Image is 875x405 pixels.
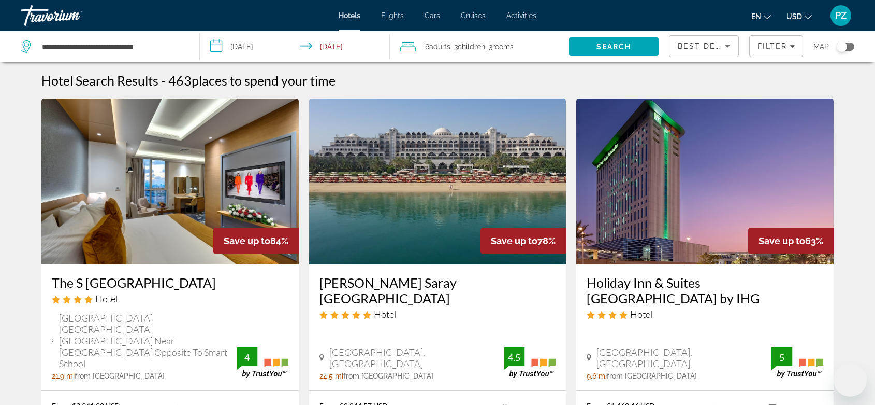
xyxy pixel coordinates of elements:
a: Holiday Inn & Suites [GEOGRAPHIC_DATA] by IHG [587,275,823,306]
img: Holiday Inn & Suites Dubai Festival City by IHG [576,99,834,264]
h2: 463 [168,73,336,88]
img: TrustYou guest rating badge [504,347,556,378]
span: from [GEOGRAPHIC_DATA] [343,372,433,380]
img: TrustYou guest rating badge [237,347,288,378]
span: USD [786,12,802,21]
span: Save up to [759,235,805,246]
span: Hotel [630,309,652,320]
span: Adults [429,43,450,51]
div: 4 star Hotel [587,309,823,320]
span: Children [458,43,485,51]
a: Hotels [339,11,360,20]
div: 78% [480,228,566,254]
a: Cruises [461,11,486,20]
span: en [751,12,761,21]
span: places to spend your time [192,73,336,88]
span: 21.9 mi [52,372,75,380]
button: Select check in and out date [200,31,389,62]
span: PZ [835,10,847,21]
div: 4 [237,351,257,364]
h1: Hotel Search Results [41,73,158,88]
div: 5 star Hotel [319,309,556,320]
span: Filter [757,42,787,50]
span: - [161,73,166,88]
div: 5 [771,351,792,364]
span: from [GEOGRAPHIC_DATA] [607,372,697,380]
button: User Menu [827,5,854,26]
span: Hotel [374,309,396,320]
span: Map [813,39,829,54]
span: 24.5 mi [319,372,343,380]
button: Change language [751,9,771,24]
a: Travorium [21,2,124,29]
span: Hotel [95,293,118,304]
a: [PERSON_NAME] Saray [GEOGRAPHIC_DATA] [319,275,556,306]
a: The S [GEOGRAPHIC_DATA] [52,275,288,290]
iframe: Кнопка запуска окна обмена сообщениями [834,364,867,397]
mat-select: Sort by [678,40,730,52]
button: Search [569,37,659,56]
a: Cars [425,11,440,20]
a: Flights [381,11,404,20]
span: Save up to [491,235,537,246]
button: Toggle map [829,42,854,51]
span: 6 [425,39,450,54]
span: [GEOGRAPHIC_DATA], [GEOGRAPHIC_DATA] [596,346,771,369]
div: 63% [748,228,834,254]
img: Jumeirah Zabeel Saray Dubai [309,99,566,264]
div: 4 star Hotel [52,293,288,304]
input: Search hotel destination [41,39,184,54]
span: Save up to [224,235,270,246]
span: , 3 [450,39,485,54]
span: from [GEOGRAPHIC_DATA] [75,372,165,380]
span: [GEOGRAPHIC_DATA], [GEOGRAPHIC_DATA] [329,346,504,369]
span: rooms [492,43,514,51]
div: 4.5 [504,351,524,364]
img: TrustYou guest rating badge [771,347,823,378]
span: 9.6 mi [587,372,607,380]
img: The S Hotel Al Barsha [41,99,299,264]
button: Change currency [786,9,812,24]
div: 84% [213,228,299,254]
span: [GEOGRAPHIC_DATA] [GEOGRAPHIC_DATA] [GEOGRAPHIC_DATA] Near [GEOGRAPHIC_DATA] Opposite To Smart Sc... [59,312,237,369]
button: Travelers: 6 adults, 3 children [390,31,569,62]
button: Filters [749,35,803,57]
span: Best Deals [678,42,732,50]
span: Search [596,43,632,51]
span: , 3 [485,39,514,54]
a: Activities [506,11,536,20]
